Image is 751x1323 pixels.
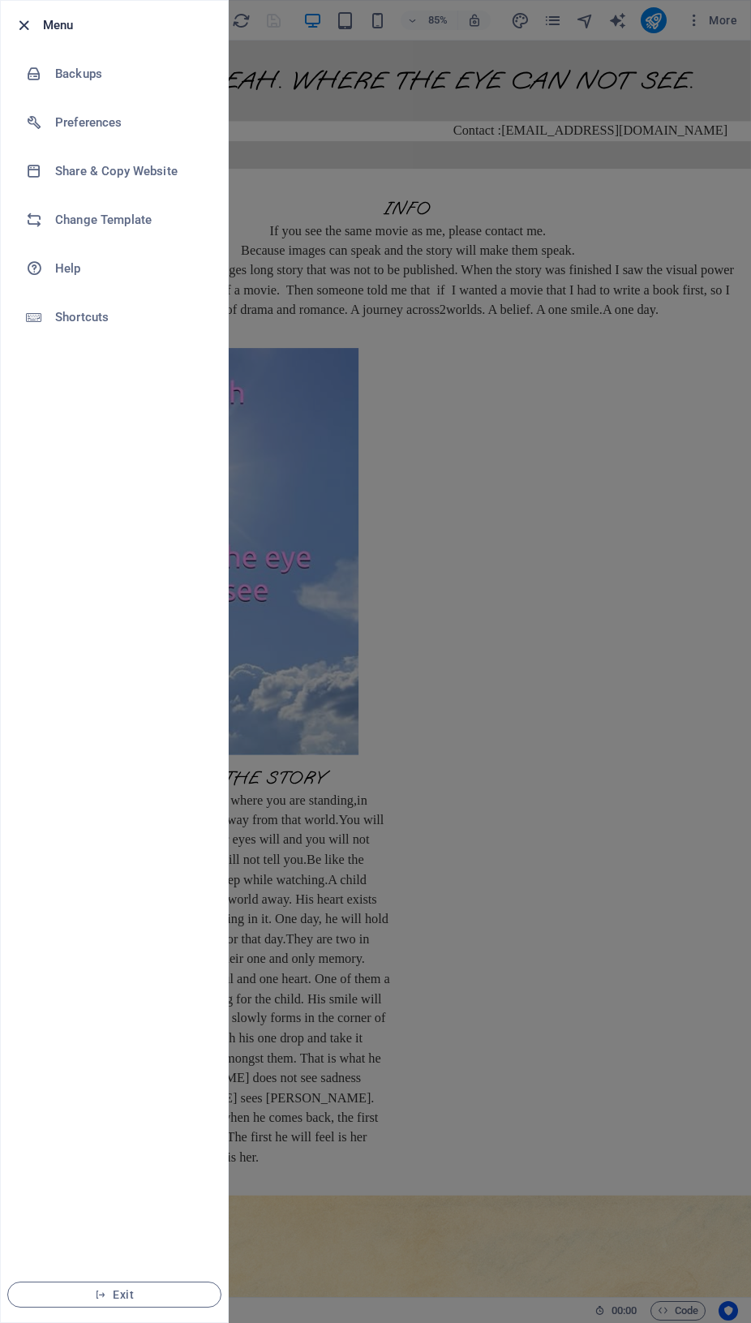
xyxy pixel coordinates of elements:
[55,161,205,181] h6: Share & Copy Website
[55,307,205,327] h6: Shortcuts
[1,244,228,293] a: Help
[43,15,215,35] h6: Menu
[7,1282,221,1308] button: Exit
[55,113,205,132] h6: Preferences
[55,259,205,278] h6: Help
[21,1288,208,1301] span: Exit
[55,210,205,230] h6: Change Template
[55,64,205,84] h6: Backups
